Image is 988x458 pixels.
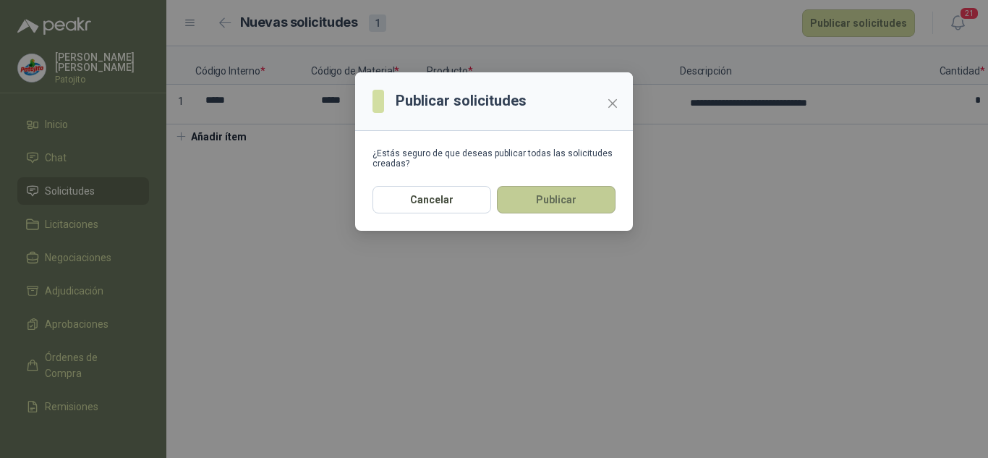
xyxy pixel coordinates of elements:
[607,98,618,109] span: close
[372,148,616,169] div: ¿Estás seguro de que deseas publicar todas las solicitudes creadas?
[497,186,616,213] button: Publicar
[372,186,491,213] button: Cancelar
[601,92,624,115] button: Close
[396,90,527,112] h3: Publicar solicitudes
